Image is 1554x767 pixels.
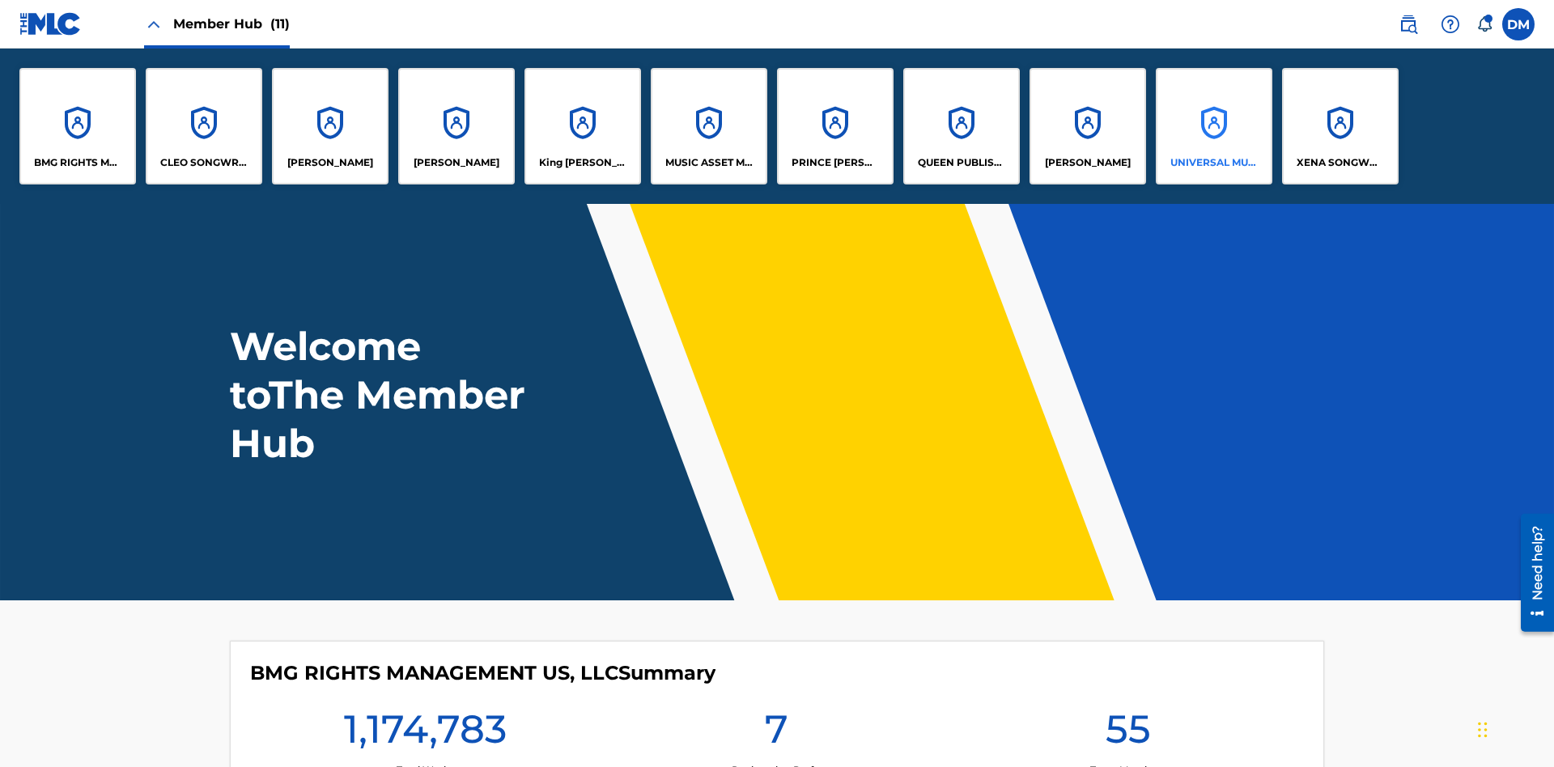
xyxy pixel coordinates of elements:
p: QUEEN PUBLISHA [918,155,1006,170]
p: PRINCE MCTESTERSON [792,155,880,170]
h4: BMG RIGHTS MANAGEMENT US, LLC [250,661,715,685]
img: MLC Logo [19,12,82,36]
div: User Menu [1502,8,1535,40]
iframe: Resource Center [1509,507,1554,640]
a: Public Search [1392,8,1424,40]
h1: 7 [765,705,788,763]
a: Accounts[PERSON_NAME] [1030,68,1146,184]
p: ELVIS COSTELLO [287,155,373,170]
p: MUSIC ASSET MANAGEMENT (MAM) [665,155,754,170]
h1: 55 [1106,705,1151,763]
p: CLEO SONGWRITER [160,155,248,170]
a: AccountsCLEO SONGWRITER [146,68,262,184]
a: AccountsPRINCE [PERSON_NAME] [777,68,894,184]
iframe: Chat Widget [1473,689,1554,767]
p: RONALD MCTESTERSON [1045,155,1131,170]
img: help [1441,15,1460,34]
img: search [1399,15,1418,34]
p: King McTesterson [539,155,627,170]
p: XENA SONGWRITER [1297,155,1385,170]
div: Drag [1478,706,1488,754]
a: Accounts[PERSON_NAME] [398,68,515,184]
a: AccountsQUEEN PUBLISHA [903,68,1020,184]
h1: 1,174,783 [344,705,507,763]
span: (11) [270,16,290,32]
a: AccountsKing [PERSON_NAME] [524,68,641,184]
div: Help [1434,8,1467,40]
a: AccountsXENA SONGWRITER [1282,68,1399,184]
span: Member Hub [173,15,290,33]
p: UNIVERSAL MUSIC PUB GROUP [1170,155,1259,170]
p: BMG RIGHTS MANAGEMENT US, LLC [34,155,122,170]
p: EYAMA MCSINGER [414,155,499,170]
a: Accounts[PERSON_NAME] [272,68,388,184]
a: AccountsBMG RIGHTS MANAGEMENT US, LLC [19,68,136,184]
img: Close [144,15,163,34]
h1: Welcome to The Member Hub [230,322,533,468]
a: AccountsUNIVERSAL MUSIC PUB GROUP [1156,68,1272,184]
a: AccountsMUSIC ASSET MANAGEMENT (MAM) [651,68,767,184]
div: Notifications [1476,16,1492,32]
